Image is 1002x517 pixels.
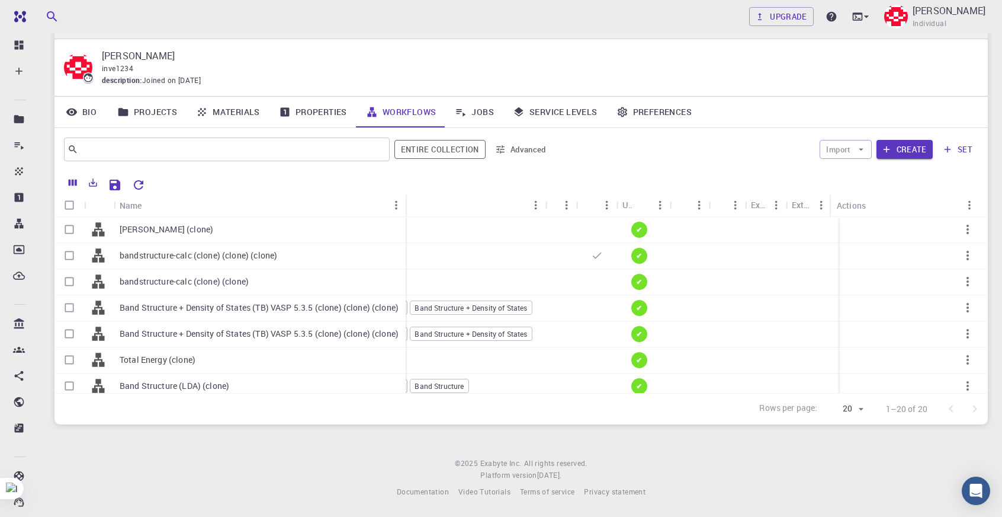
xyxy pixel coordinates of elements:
button: Menu [726,196,745,215]
button: Reset Explorer Settings [127,173,150,197]
a: Workflows [357,97,446,127]
p: Band Structure (LDA) (clone) [120,380,229,392]
img: logo [9,11,26,23]
span: description : [102,75,142,87]
p: 1–20 of 20 [886,403,928,415]
div: Up-to-date [616,193,670,216]
span: inve1234 [102,63,133,73]
button: Menu [387,196,406,215]
div: Default [576,193,616,216]
a: Materials [187,97,269,127]
button: set [937,140,978,159]
a: [DATE]. [537,470,562,481]
a: Terms of service [520,486,574,498]
span: Terms of service [520,487,574,496]
p: bandstructure-calc (clone) (clone) (clone) [120,250,277,261]
span: ✔ [631,225,647,235]
span: ✔ [631,251,647,261]
button: Sort [632,196,651,215]
div: Name [120,194,142,217]
button: Advanced [490,140,552,159]
span: Band Structure + Density of States [410,329,531,339]
button: Import [820,140,871,159]
span: Platform version [480,470,537,481]
button: Menu [526,196,545,215]
div: Icon [84,194,114,217]
button: Save Explorer Settings [103,173,127,197]
button: Sort [582,196,601,215]
div: Ext+lnk [751,193,767,216]
a: Video Tutorials [458,486,510,498]
button: Menu [690,196,709,215]
button: Export [83,173,103,192]
button: Create [876,140,933,159]
div: Public [709,193,745,216]
a: Bio [54,97,108,127]
span: ✔ [631,329,647,339]
div: Tags [545,193,576,216]
button: Sort [715,196,734,215]
span: Support [24,8,66,19]
div: 20 [823,400,867,417]
span: Band Structure + Density of States [410,303,531,313]
button: Entire collection [394,140,486,159]
span: Privacy statement [584,487,645,496]
div: Actions [837,194,866,217]
div: Ext+web [792,193,812,216]
span: ✔ [631,355,647,365]
span: Individual [913,18,946,30]
div: Up-to-date [622,193,632,216]
span: Exabyte Inc. [480,458,522,468]
span: © 2025 [455,458,480,470]
p: [PERSON_NAME] (clone) [120,224,213,235]
span: Band Structure [410,381,468,391]
span: ✔ [631,277,647,287]
p: bandstructure-calc (clone) (clone) [120,276,249,288]
button: Menu [557,196,576,215]
a: Exabyte Inc. [480,458,522,470]
a: Jobs [445,97,503,127]
p: Band Structure + Density of States (TB) VASP 5.3.5 (clone) (clone) (clone) [120,328,399,340]
div: Ext+lnk [745,193,786,216]
a: Projects [108,97,187,127]
button: Menu [651,196,670,215]
span: [DATE] . [537,470,562,480]
button: Columns [63,173,83,192]
button: Menu [960,196,979,215]
button: Menu [812,196,831,215]
span: ✔ [631,381,647,391]
span: All rights reserved. [524,458,587,470]
button: Sort [676,196,695,215]
p: Total Energy (clone) [120,354,195,366]
span: Joined on [DATE] [142,75,201,87]
p: Band Structure + Density of States (TB) VASP 5.3.5 (clone) (clone) (clone) [120,302,399,314]
div: Ext+web [786,193,831,216]
img: Kaushal Konde [884,5,908,28]
span: ✔ [631,303,647,313]
button: Menu [767,196,786,215]
a: Privacy statement [584,486,645,498]
a: Documentation [397,486,449,498]
div: Actions [831,194,979,217]
a: Upgrade [749,7,814,26]
span: Video Tutorials [458,487,510,496]
p: [PERSON_NAME] [913,4,985,18]
a: Preferences [607,97,701,127]
p: Rows per page: [759,402,817,416]
div: Subworkflows [304,193,545,216]
button: Menu [598,196,616,215]
span: Documentation [397,487,449,496]
span: Filter throughout whole library including sets (folders) [394,140,486,159]
p: [PERSON_NAME] [102,49,969,63]
button: Sort [142,196,161,215]
div: Open Intercom Messenger [962,477,990,505]
div: Name [114,194,406,217]
div: Shared [670,193,709,216]
a: Properties [269,97,357,127]
a: Service Levels [503,97,607,127]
